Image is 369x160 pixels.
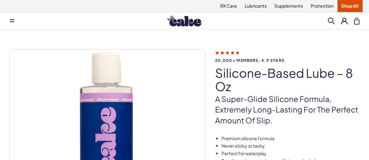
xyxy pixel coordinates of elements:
[221,143,359,149] li: Never sticky or tacky
[215,66,359,93] h1: Silicone-Based Lube – 8 oz
[215,58,359,62] span: 20,000+ members, 4.9 stars
[215,94,359,126] p: A super-glide silicone formula, extremely long-lasting for the perfect amount of slip.
[167,16,201,26] img: Hello Cake
[221,150,359,157] li: Perfect for waterplay
[215,50,359,62] a: 20,000+ members, 4.9 stars
[221,135,359,142] li: Premium silicone formula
